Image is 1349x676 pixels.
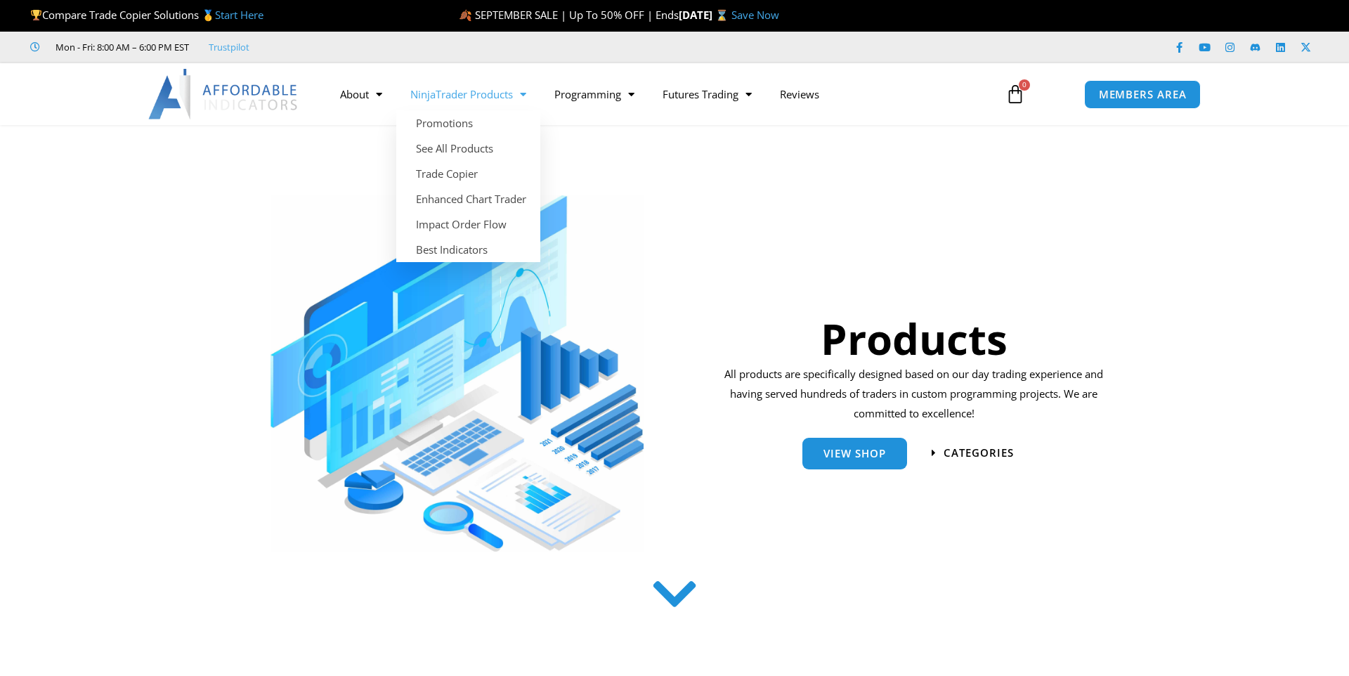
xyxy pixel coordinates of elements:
[326,78,989,110] nav: Menu
[396,237,540,262] a: Best Indicators
[215,8,263,22] a: Start Here
[766,78,833,110] a: Reviews
[209,39,249,56] a: Trustpilot
[396,78,540,110] a: NinjaTrader Products
[396,110,540,136] a: Promotions
[823,448,886,459] span: View Shop
[984,74,1046,115] a: 0
[396,186,540,212] a: Enhanced Chart Trader
[459,8,679,22] span: 🍂 SEPTEMBER SALE | Up To 50% OFF | Ends
[52,39,189,56] span: Mon - Fri: 8:00 AM – 6:00 PM EST
[1099,89,1187,100] span: MEMBERS AREA
[396,161,540,186] a: Trade Copier
[932,448,1014,458] a: categories
[31,10,41,20] img: 🏆
[802,438,907,469] a: View Shop
[326,78,396,110] a: About
[1084,80,1201,109] a: MEMBERS AREA
[719,309,1108,368] h1: Products
[731,8,779,22] a: Save Now
[679,8,731,22] strong: [DATE] ⌛
[396,136,540,161] a: See All Products
[944,448,1014,458] span: categories
[649,78,766,110] a: Futures Trading
[30,8,263,22] span: Compare Trade Copier Solutions 🥇
[396,110,540,262] ul: NinjaTrader Products
[719,365,1108,424] p: All products are specifically designed based on our day trading experience and having served hund...
[396,212,540,237] a: Impact Order Flow
[271,195,644,552] img: ProductsSection scaled | Affordable Indicators – NinjaTrader
[148,69,299,119] img: LogoAI | Affordable Indicators – NinjaTrader
[1019,79,1030,91] span: 0
[540,78,649,110] a: Programming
